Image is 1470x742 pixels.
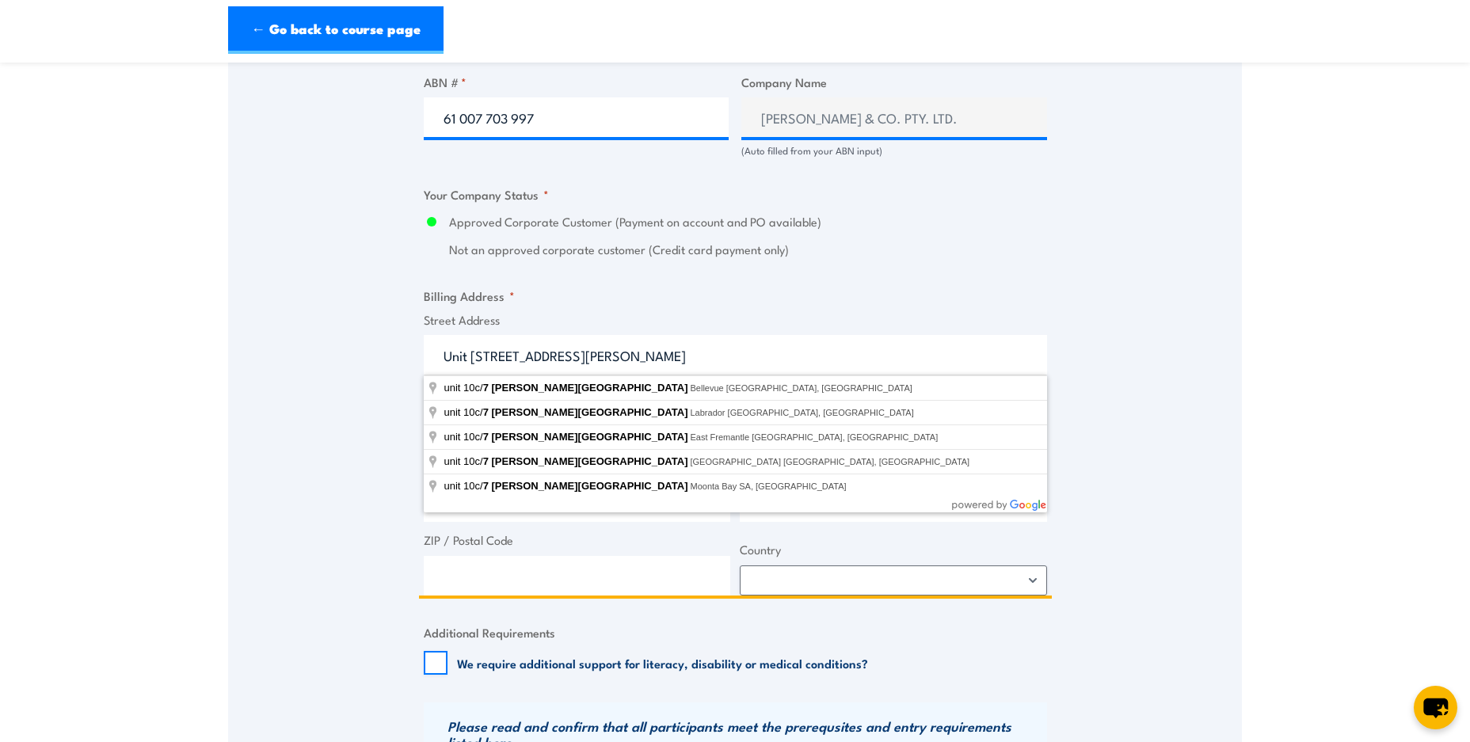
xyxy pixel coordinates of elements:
label: Not an approved corporate customer (Credit card payment only) [449,241,1047,259]
label: ABN # [424,73,729,91]
input: Enter a location [424,335,1047,375]
legend: Billing Address [424,287,515,305]
span: 7 [483,431,489,443]
label: Company Name [741,73,1047,91]
span: Labrador [GEOGRAPHIC_DATA], [GEOGRAPHIC_DATA] [691,408,914,417]
button: chat-button [1414,686,1457,729]
label: We require additional support for literacy, disability or medical conditions? [457,655,868,671]
span: Bellevue [GEOGRAPHIC_DATA], [GEOGRAPHIC_DATA] [691,383,912,393]
span: East Fremantle [GEOGRAPHIC_DATA], [GEOGRAPHIC_DATA] [691,432,939,442]
span: unit 10c/ [444,382,691,394]
span: 7 [483,455,489,467]
legend: Your Company Status [424,185,549,204]
a: ← Go back to course page [228,6,444,54]
label: Approved Corporate Customer (Payment on account and PO available) [449,213,1047,231]
label: ZIP / Postal Code [424,531,731,550]
div: (Auto filled from your ABN input) [741,143,1047,158]
span: unit 10c/ [444,455,691,467]
span: 7 [483,382,489,394]
span: [PERSON_NAME][GEOGRAPHIC_DATA] [492,431,688,443]
span: unit 10c/ [444,480,691,492]
legend: Additional Requirements [424,623,555,641]
span: [PERSON_NAME][GEOGRAPHIC_DATA] [492,480,688,492]
span: 7 [483,406,489,418]
span: Moonta Bay SA, [GEOGRAPHIC_DATA] [691,481,847,491]
span: [GEOGRAPHIC_DATA] [GEOGRAPHIC_DATA], [GEOGRAPHIC_DATA] [691,457,970,466]
span: unit 10c/ [444,431,691,443]
label: Street Address [424,311,1047,329]
span: [PERSON_NAME][GEOGRAPHIC_DATA] [492,406,688,418]
span: [PERSON_NAME][GEOGRAPHIC_DATA] [492,455,688,467]
span: 7 [483,480,489,492]
span: [PERSON_NAME][GEOGRAPHIC_DATA] [492,382,688,394]
label: Country [740,541,1047,559]
span: unit 10c/ [444,406,691,418]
